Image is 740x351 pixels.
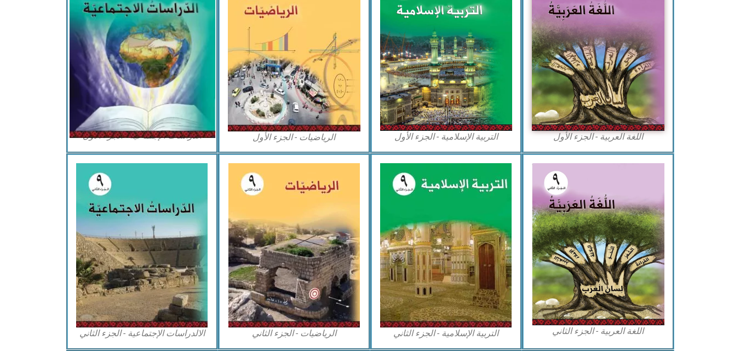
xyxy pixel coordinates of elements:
figcaption: اللغة العربية - الجزء الأول​ [532,131,664,143]
figcaption: التربية الإسلامية - الجزء الثاني [380,327,513,340]
figcaption: الرياضيات - الجزء الثاني [228,327,360,340]
figcaption: الرياضيات - الجزء الأول​ [228,131,360,143]
figcaption: التربية الإسلامية - الجزء الأول [380,131,513,143]
figcaption: الالدراسات الإجتماعية - الجزء الثاني [76,327,209,340]
figcaption: اللغة العربية - الجزء الثاني [532,325,664,337]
